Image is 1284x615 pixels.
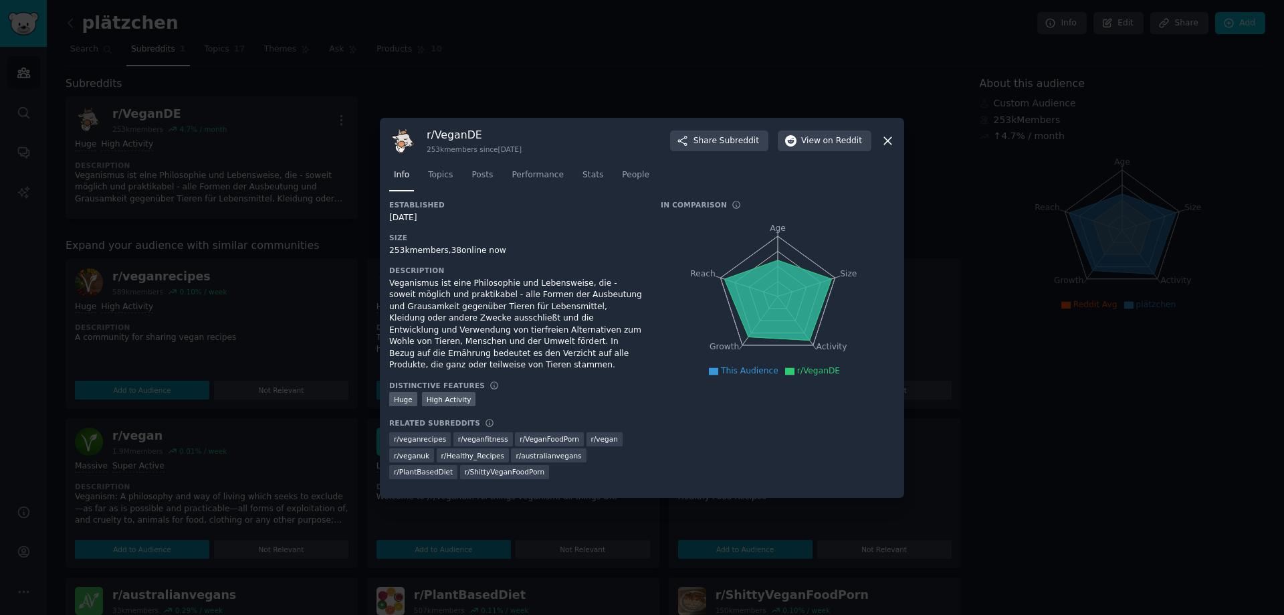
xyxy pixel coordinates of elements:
button: Viewon Reddit [778,130,871,152]
span: r/ veganuk [394,451,429,460]
h3: Related Subreddits [389,418,480,428]
h3: r/ VeganDE [427,128,522,142]
a: Posts [467,165,498,192]
span: Subreddit [720,135,759,147]
span: r/ VeganFoodPorn [520,434,579,444]
span: r/ veganfitness [458,434,508,444]
div: Veganismus ist eine Philosophie und Lebensweise, die - soweit möglich und praktikabel - alle Form... [389,278,642,371]
div: 253k members since [DATE] [427,145,522,154]
a: Topics [423,165,457,192]
a: Stats [578,165,608,192]
a: Performance [507,165,568,192]
img: VeganDE [389,127,417,155]
span: View [801,135,862,147]
tspan: Size [840,268,857,278]
span: on Reddit [823,135,862,147]
tspan: Reach [690,268,716,278]
tspan: Age [770,224,786,233]
span: r/ veganrecipes [394,434,446,444]
span: This Audience [721,366,778,375]
a: People [617,165,654,192]
h3: Size [389,233,642,242]
span: Posts [471,169,493,181]
div: 253k members, 38 online now [389,245,642,257]
span: r/ australianvegans [516,451,581,460]
span: Share [693,135,759,147]
span: r/VeganDE [797,366,840,375]
tspan: Activity [817,342,847,351]
span: People [622,169,649,181]
div: Huge [389,392,417,406]
span: r/ PlantBasedDiet [394,467,453,476]
span: r/ Healthy_Recipes [441,451,504,460]
div: [DATE] [389,212,642,224]
div: High Activity [422,392,476,406]
span: Performance [512,169,564,181]
h3: In Comparison [661,200,727,209]
h3: Distinctive Features [389,381,485,390]
span: Topics [428,169,453,181]
a: Info [389,165,414,192]
tspan: Growth [710,342,739,351]
h3: Established [389,200,642,209]
span: r/ ShittyVeganFoodPorn [465,467,544,476]
span: Stats [582,169,603,181]
span: Info [394,169,409,181]
h3: Description [389,266,642,275]
span: r/ vegan [591,434,618,444]
button: ShareSubreddit [670,130,768,152]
